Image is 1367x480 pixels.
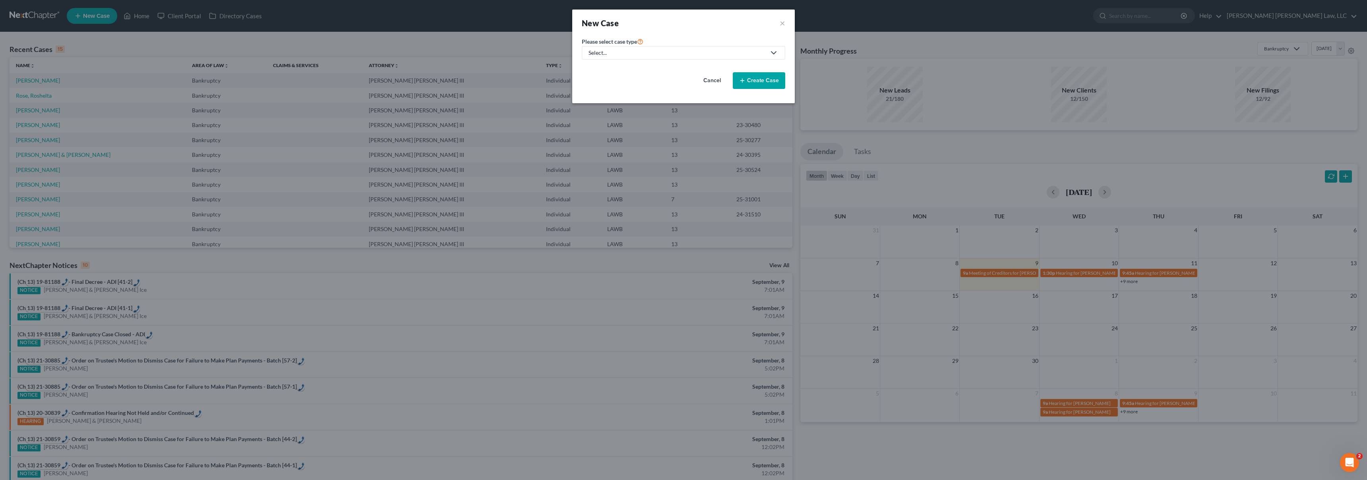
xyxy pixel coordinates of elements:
button: × [780,17,785,29]
strong: New Case [582,18,619,28]
span: 2 [1356,453,1363,459]
button: Cancel [695,73,730,89]
button: Create Case [733,72,785,89]
div: Select... [589,49,766,57]
iframe: Intercom live chat [1340,453,1359,472]
span: Please select case type [582,38,637,45]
